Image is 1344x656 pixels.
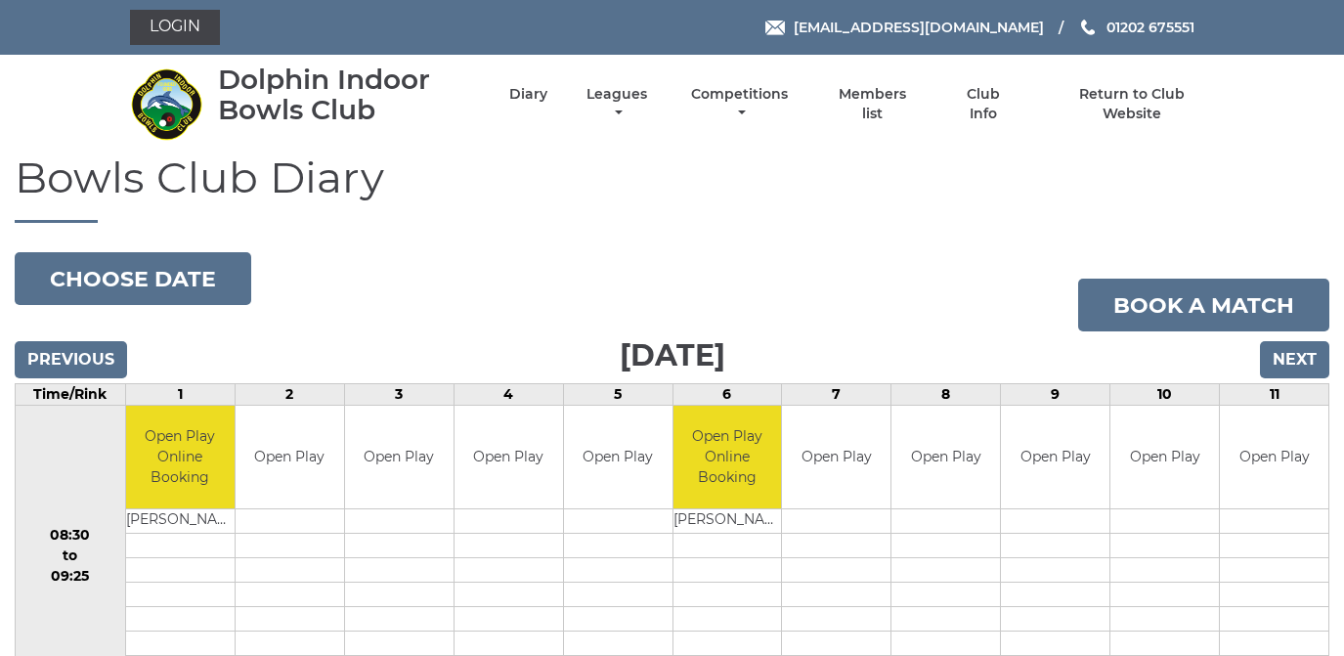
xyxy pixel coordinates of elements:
td: 3 [344,384,454,406]
td: [PERSON_NAME] [126,508,235,533]
td: Open Play [345,406,454,508]
td: Open Play [782,406,890,508]
td: Open Play [236,406,344,508]
td: 8 [891,384,1001,406]
a: Email [EMAIL_ADDRESS][DOMAIN_NAME] [765,17,1044,38]
td: 9 [1001,384,1110,406]
td: Time/Rink [16,384,126,406]
span: [EMAIL_ADDRESS][DOMAIN_NAME] [794,19,1044,36]
td: Open Play [1001,406,1109,508]
a: Login [130,10,220,45]
td: Open Play [1110,406,1219,508]
a: Book a match [1078,279,1329,331]
div: Dolphin Indoor Bowls Club [218,65,475,125]
td: 11 [1220,384,1329,406]
img: Dolphin Indoor Bowls Club [130,67,203,141]
td: 6 [672,384,782,406]
a: Diary [509,85,547,104]
img: Email [765,21,785,35]
td: Open Play Online Booking [673,406,782,508]
input: Previous [15,341,127,378]
img: Phone us [1081,20,1095,35]
td: 5 [563,384,672,406]
td: 1 [125,384,235,406]
a: Phone us 01202 675551 [1078,17,1194,38]
button: Choose date [15,252,251,305]
a: Members list [827,85,917,123]
td: Open Play [1220,406,1328,508]
td: Open Play Online Booking [126,406,235,508]
a: Return to Club Website [1049,85,1214,123]
td: 7 [782,384,891,406]
td: 10 [1110,384,1220,406]
td: 4 [454,384,563,406]
td: Open Play [891,406,1000,508]
td: [PERSON_NAME] [673,508,782,533]
a: Club Info [952,85,1016,123]
td: Open Play [455,406,563,508]
a: Leagues [582,85,652,123]
td: 2 [235,384,344,406]
span: 01202 675551 [1106,19,1194,36]
input: Next [1260,341,1329,378]
td: Open Play [564,406,672,508]
h1: Bowls Club Diary [15,153,1329,223]
a: Competitions [687,85,794,123]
